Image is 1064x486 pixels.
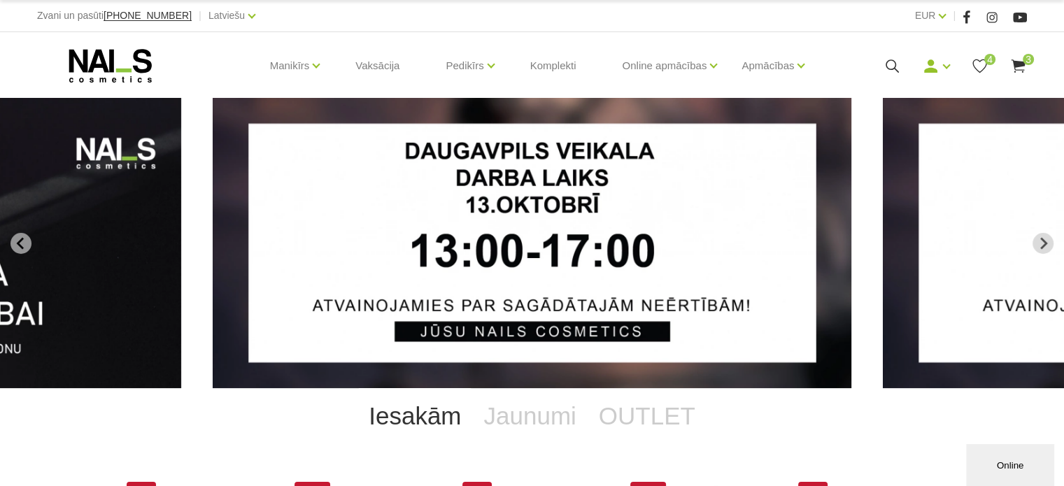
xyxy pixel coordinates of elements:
iframe: chat widget [966,441,1057,486]
li: 1 of 13 [213,98,851,388]
button: Go to last slide [10,233,31,254]
span: | [953,7,956,24]
a: Manikīrs [270,38,310,94]
span: 4 [984,54,995,65]
a: Jaunumi [472,388,587,444]
div: Zvani un pasūti [37,7,192,24]
a: EUR [915,7,936,24]
a: Online apmācības [622,38,707,94]
a: OUTLET [588,388,707,444]
a: Komplekti [519,32,588,99]
span: 3 [1023,54,1034,65]
a: 3 [1009,57,1027,75]
a: [PHONE_NUMBER] [104,10,192,21]
a: Latviešu [208,7,245,24]
a: 4 [971,57,988,75]
button: Next slide [1033,233,1054,254]
a: Iesakām [357,388,472,444]
a: Vaksācija [344,32,411,99]
a: Pedikīrs [446,38,483,94]
a: Apmācības [742,38,794,94]
span: | [199,7,201,24]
